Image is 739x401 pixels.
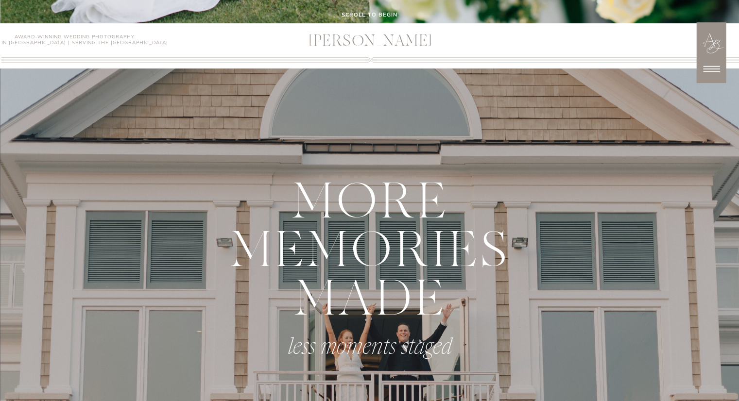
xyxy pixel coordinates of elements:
p: MoRE MEMORIES MADE [201,178,539,320]
b: scroll to begin [342,11,398,18]
a: [PERSON_NAME] [256,33,486,51]
p: less moments staged [237,335,503,360]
